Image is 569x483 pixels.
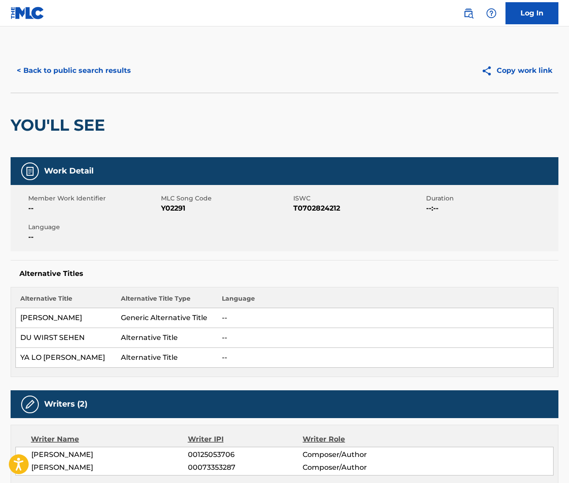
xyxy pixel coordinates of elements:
[460,4,477,22] a: Public Search
[426,203,557,214] span: --:--
[116,308,217,328] td: Generic Alternative Title
[475,60,558,82] button: Copy work link
[11,115,109,135] h2: YOU'LL SEE
[116,328,217,348] td: Alternative Title
[188,434,303,445] div: Writer IPI
[11,7,45,19] img: MLC Logo
[217,328,554,348] td: --
[217,294,554,308] th: Language
[25,399,35,410] img: Writers
[293,194,424,203] span: ISWC
[31,434,188,445] div: Writer Name
[303,449,407,460] span: Composer/Author
[19,269,550,278] h5: Alternative Titles
[28,232,159,242] span: --
[28,194,159,203] span: Member Work Identifier
[217,348,554,368] td: --
[525,441,569,483] iframe: Chat Widget
[303,434,407,445] div: Writer Role
[28,223,159,232] span: Language
[303,462,407,473] span: Composer/Author
[505,2,558,24] a: Log In
[116,348,217,368] td: Alternative Title
[25,166,35,177] img: Work Detail
[31,449,188,460] span: [PERSON_NAME]
[161,203,292,214] span: Y02291
[188,462,303,473] span: 00073353287
[16,308,117,328] td: [PERSON_NAME]
[11,60,137,82] button: < Back to public search results
[44,166,94,176] h5: Work Detail
[293,203,424,214] span: T0702824212
[16,328,117,348] td: DU WIRST SEHEN
[463,8,474,19] img: search
[217,308,554,328] td: --
[116,294,217,308] th: Alternative Title Type
[44,399,87,409] h5: Writers (2)
[426,194,557,203] span: Duration
[188,449,303,460] span: 00125053706
[486,8,497,19] img: help
[483,4,500,22] div: Help
[481,65,497,76] img: Copy work link
[16,294,117,308] th: Alternative Title
[31,462,188,473] span: [PERSON_NAME]
[28,203,159,214] span: --
[16,348,117,368] td: YA LO [PERSON_NAME]
[161,194,292,203] span: MLC Song Code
